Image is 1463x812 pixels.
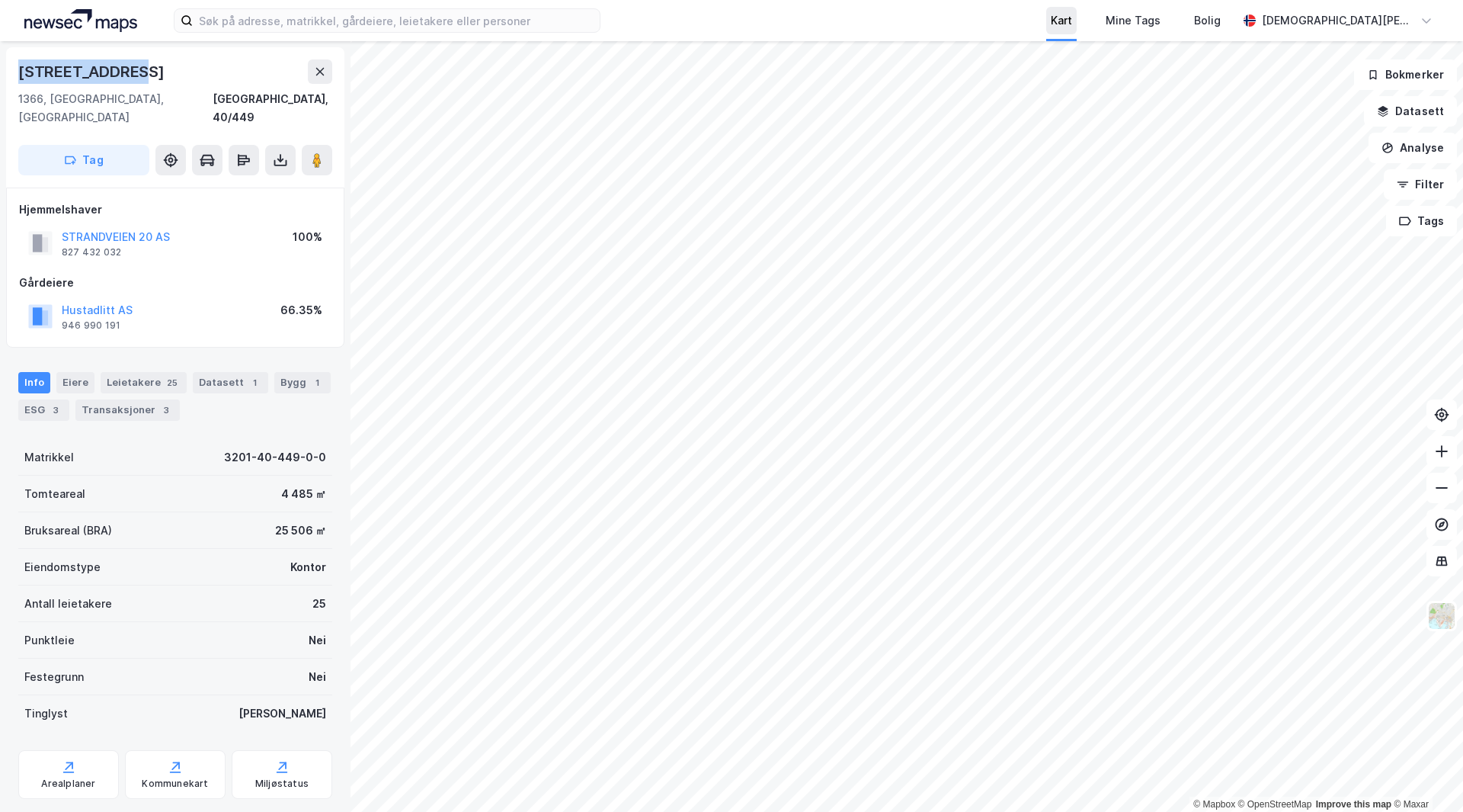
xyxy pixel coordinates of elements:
[290,558,326,576] div: Kontor
[142,778,208,790] div: Kommunekart
[309,375,325,390] div: 1
[75,400,180,421] div: Transaksjoner
[1386,206,1457,236] button: Tags
[1387,739,1463,812] iframe: Chat Widget
[164,375,181,390] div: 25
[18,400,69,421] div: ESG
[24,668,84,686] div: Festegrunn
[312,595,326,613] div: 25
[24,522,112,540] div: Bruksareal (BRA)
[24,631,75,650] div: Punktleie
[1316,799,1391,810] a: Improve this map
[1194,11,1221,30] div: Bolig
[24,448,74,467] div: Matrikkel
[193,372,268,393] div: Datasett
[18,145,149,175] button: Tag
[101,372,187,393] div: Leietakere
[1384,169,1457,200] button: Filter
[274,372,331,393] div: Bygg
[281,485,326,503] div: 4 485 ㎡
[309,631,326,650] div: Nei
[62,319,120,332] div: 946 990 191
[238,704,326,723] div: [PERSON_NAME]
[1364,96,1457,127] button: Datasett
[24,595,112,613] div: Antall leietakere
[24,9,137,32] img: logo.a4113a55bc3d86da70a041830d287a7e.svg
[24,558,101,576] div: Eiendomstype
[1238,799,1312,810] a: OpenStreetMap
[1354,59,1457,90] button: Bokmerker
[18,90,213,127] div: 1366, [GEOGRAPHIC_DATA], [GEOGRAPHIC_DATA]
[56,372,94,393] div: Eiere
[224,448,326,467] div: 3201-40-449-0-0
[19,274,331,292] div: Gårdeiere
[62,246,121,258] div: 827 432 032
[1193,799,1235,810] a: Mapbox
[41,778,95,790] div: Arealplaner
[293,228,322,246] div: 100%
[280,301,322,319] div: 66.35%
[275,522,326,540] div: 25 506 ㎡
[1051,11,1072,30] div: Kart
[1369,133,1457,163] button: Analyse
[1106,11,1160,30] div: Mine Tags
[24,704,68,723] div: Tinglyst
[247,375,262,390] div: 1
[193,9,600,32] input: Søk på adresse, matrikkel, gårdeiere, leietakere eller personer
[255,778,309,790] div: Miljøstatus
[19,201,331,219] div: Hjemmelshaver
[1427,602,1456,631] img: Z
[158,403,174,418] div: 3
[48,403,63,418] div: 3
[213,90,332,127] div: [GEOGRAPHIC_DATA], 40/449
[18,59,168,84] div: [STREET_ADDRESS]
[24,485,85,503] div: Tomteareal
[18,372,50,393] div: Info
[309,668,326,686] div: Nei
[1262,11,1414,30] div: [DEMOGRAPHIC_DATA][PERSON_NAME]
